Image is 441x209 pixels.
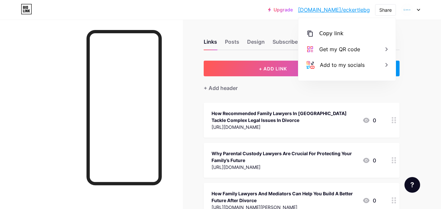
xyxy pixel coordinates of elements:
div: 0 [362,116,376,124]
div: + Add header [204,84,238,92]
div: Copy link [319,30,343,37]
img: eckert legal [401,4,413,16]
div: 0 [362,157,376,164]
a: Upgrade [268,7,293,12]
div: Share [379,7,392,13]
div: 0 [362,197,376,204]
a: [DOMAIN_NAME]/eckertlebg [298,6,370,14]
div: Get my QR code [319,45,360,53]
div: Links [204,38,217,50]
div: Posts [225,38,239,50]
span: + ADD LINK [259,66,287,71]
div: How Family Lawyers And Mediators Can Help You Build A Better Future After Divorce [212,190,357,204]
button: + ADD LINK [204,61,342,76]
div: [URL][DOMAIN_NAME] [212,164,357,171]
div: Subscribers [273,38,312,50]
div: Add to my socials [320,61,365,69]
div: Design [247,38,265,50]
div: [URL][DOMAIN_NAME] [212,124,357,130]
div: Why Parental Custody Lawyers Are Crucial For Protecting Your Family’s Future [212,150,357,164]
div: How Recommended Family Lawyers In [GEOGRAPHIC_DATA] Tackle Complex Legal Issues In Divorce [212,110,357,124]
